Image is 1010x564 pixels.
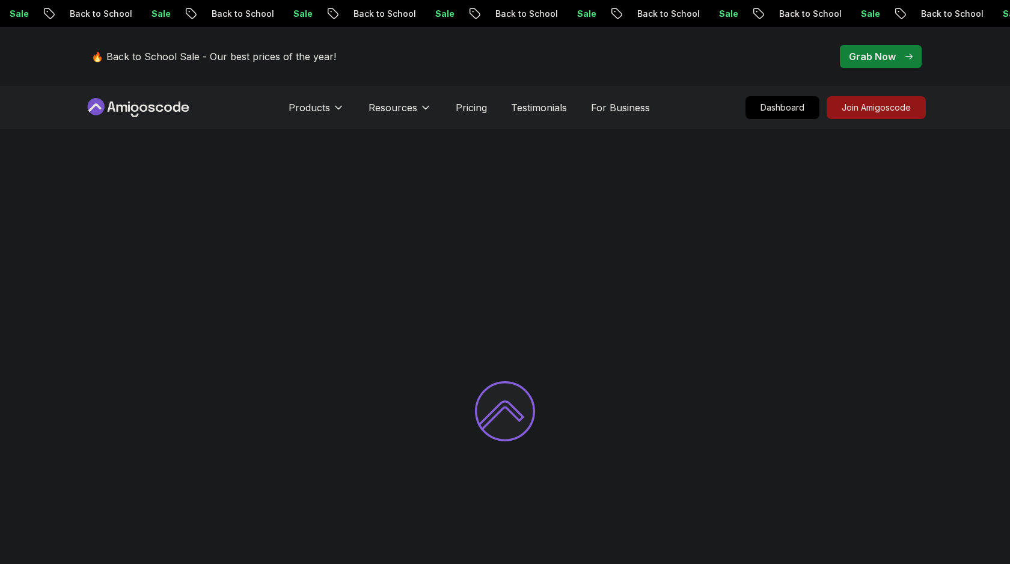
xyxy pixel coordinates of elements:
[745,96,819,119] a: Dashboard
[91,49,336,64] p: 🔥 Back to School Sale - Our best prices of the year!
[511,100,567,115] a: Testimonials
[617,8,699,20] p: Back to School
[759,8,840,20] p: Back to School
[131,8,170,20] p: Sale
[456,100,487,115] a: Pricing
[289,100,344,124] button: Products
[191,8,273,20] p: Back to School
[827,96,926,119] a: Join Amigoscode
[901,8,982,20] p: Back to School
[369,100,432,124] button: Resources
[827,97,925,118] p: Join Amigoscode
[273,8,311,20] p: Sale
[289,100,330,115] p: Products
[333,8,415,20] p: Back to School
[49,8,131,20] p: Back to School
[415,8,453,20] p: Sale
[840,8,879,20] p: Sale
[475,8,557,20] p: Back to School
[369,100,417,115] p: Resources
[557,8,595,20] p: Sale
[849,49,896,64] p: Grab Now
[746,97,819,118] p: Dashboard
[699,8,737,20] p: Sale
[591,100,650,115] a: For Business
